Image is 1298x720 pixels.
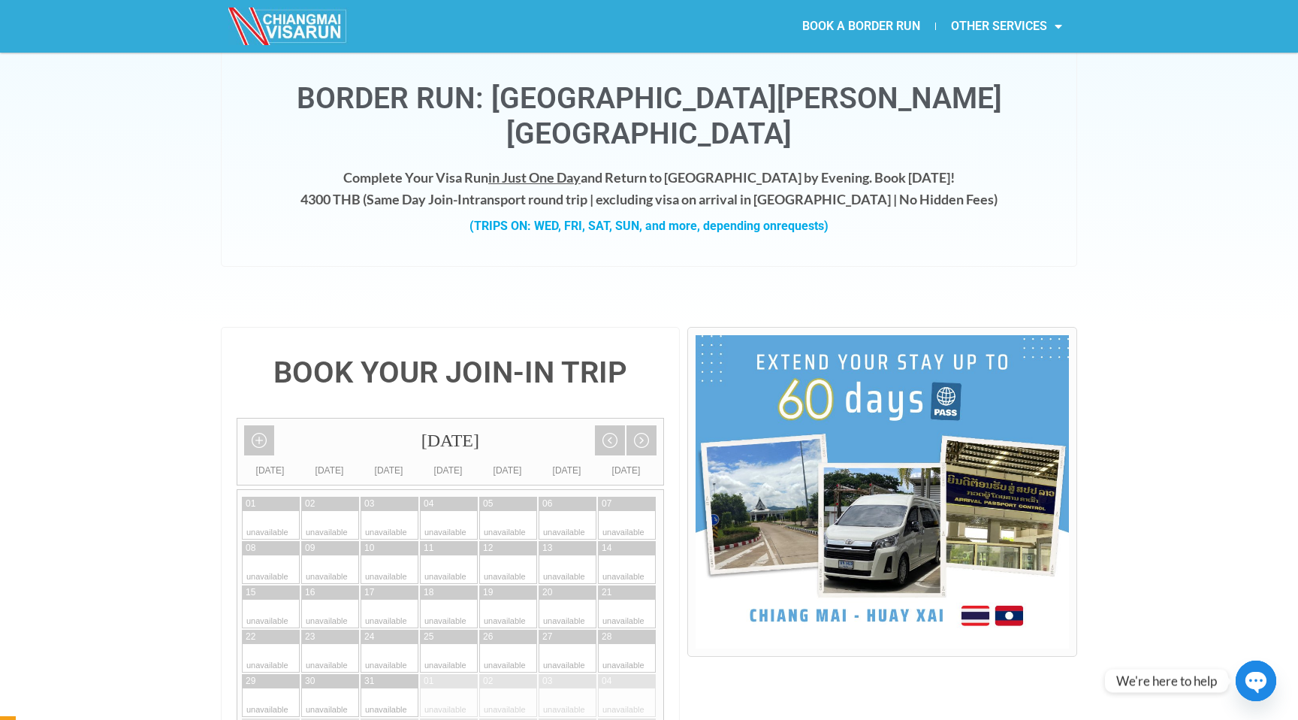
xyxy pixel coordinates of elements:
[418,463,478,478] div: [DATE]
[596,463,656,478] div: [DATE]
[424,631,433,643] div: 25
[488,169,581,186] span: in Just One Day
[305,586,315,599] div: 16
[542,631,552,643] div: 27
[483,542,493,555] div: 12
[602,498,611,510] div: 07
[478,463,537,478] div: [DATE]
[602,586,611,599] div: 21
[305,631,315,643] div: 23
[777,219,829,233] span: requests)
[237,419,663,463] div: [DATE]
[424,675,433,688] div: 01
[424,586,433,599] div: 18
[602,631,611,643] div: 28
[246,542,255,555] div: 08
[237,167,1061,210] h4: Complete Your Visa Run and Return to [GEOGRAPHIC_DATA] by Evening. Book [DATE]! 4300 THB ( transp...
[240,463,300,478] div: [DATE]
[542,498,552,510] div: 06
[542,542,552,555] div: 13
[364,631,374,643] div: 24
[305,542,315,555] div: 09
[359,463,418,478] div: [DATE]
[300,463,359,478] div: [DATE]
[364,586,374,599] div: 17
[237,358,664,388] h4: BOOK YOUR JOIN-IN TRIP
[483,586,493,599] div: 19
[246,498,255,510] div: 01
[364,675,374,688] div: 31
[602,542,611,555] div: 14
[483,498,493,510] div: 05
[542,586,552,599] div: 20
[364,498,374,510] div: 03
[424,498,433,510] div: 04
[469,219,829,233] strong: (TRIPS ON: WED, FRI, SAT, SUN, and more, depending on
[237,81,1061,152] h1: Border Run: [GEOGRAPHIC_DATA][PERSON_NAME][GEOGRAPHIC_DATA]
[305,675,315,688] div: 30
[483,631,493,643] div: 26
[649,9,1077,44] nav: Menu
[424,542,433,555] div: 11
[602,675,611,688] div: 04
[787,9,935,44] a: BOOK A BORDER RUN
[542,675,552,688] div: 03
[246,675,255,688] div: 29
[305,498,315,510] div: 02
[246,631,255,643] div: 22
[936,9,1077,44] a: OTHER SERVICES
[537,463,596,478] div: [DATE]
[483,675,493,688] div: 02
[367,191,469,207] strong: Same Day Join-In
[364,542,374,555] div: 10
[246,586,255,599] div: 15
